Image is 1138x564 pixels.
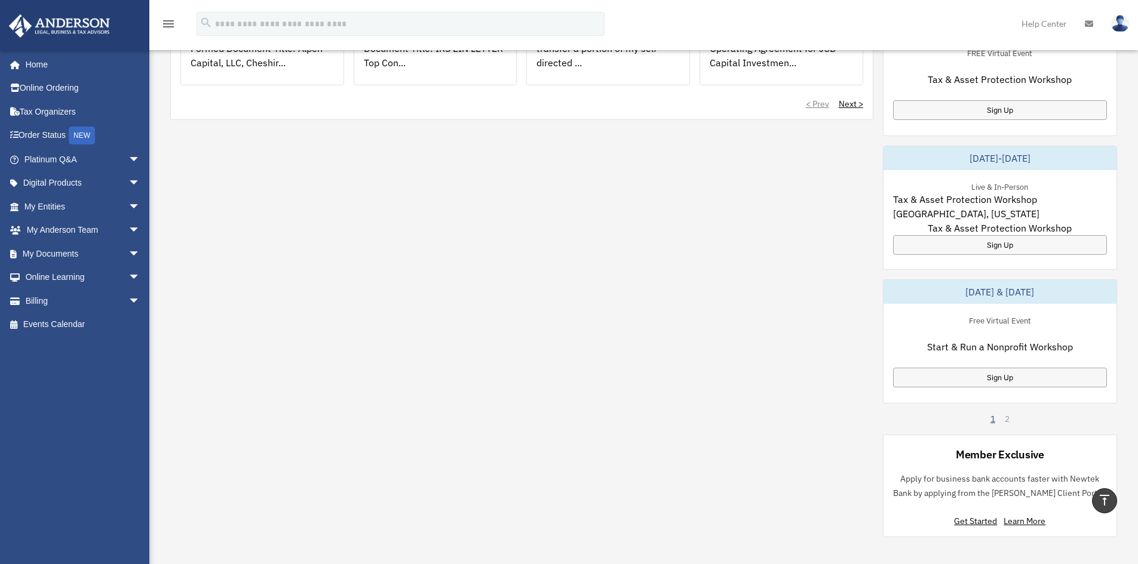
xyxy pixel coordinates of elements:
a: 1 [990,413,995,425]
a: menu [161,21,176,31]
div: Free Virtual Event [959,313,1041,326]
a: vertical_align_top [1092,488,1117,513]
div: [DATE]-[DATE] [884,146,1116,170]
span: arrow_drop_down [128,171,152,196]
span: arrow_drop_down [128,266,152,290]
div: FREE Virtual Event [958,46,1042,58]
div: Member Exclusive [956,447,1044,462]
a: Next > [839,98,863,110]
span: arrow_drop_down [128,289,152,313]
a: Digital Productsarrow_drop_down [8,171,158,195]
p: Apply for business bank accounts faster with Newtek Bank by applying from the [PERSON_NAME] Clien... [893,471,1107,501]
a: Platinum Q&Aarrow_drop_down [8,147,158,171]
div: [DATE] & [DATE] [884,280,1116,304]
span: Tax & Asset Protection Workshop [GEOGRAPHIC_DATA], [US_STATE] [893,192,1107,221]
span: Start & Run a Nonprofit Workshop [927,340,1073,354]
span: Tax & Asset Protection Workshop [928,221,1072,235]
a: Home [8,53,152,76]
div: Live & In-Person [962,180,1038,192]
i: menu [161,17,176,31]
a: My Anderson Teamarrow_drop_down [8,218,158,242]
a: My Entitiesarrow_drop_down [8,195,158,218]
a: Online Learningarrow_drop_down [8,266,158,289]
span: Tax & Asset Protection Workshop [928,72,1072,87]
span: arrow_drop_down [128,242,152,266]
div: NEW [69,127,95,144]
a: Learn More [1004,516,1045,526]
img: Anderson Advisors Platinum Portal [5,14,114,38]
span: arrow_drop_down [128,218,152,243]
span: arrow_drop_down [128,195,152,219]
a: Sign Up [893,368,1107,387]
a: Order StatusNEW [8,124,158,148]
i: search [200,16,213,29]
img: User Pic [1111,15,1129,32]
a: Sign Up [893,235,1107,255]
a: Get Started [954,516,1002,526]
a: My Documentsarrow_drop_down [8,242,158,266]
i: vertical_align_top [1097,493,1112,507]
a: Events Calendar [8,313,158,337]
span: arrow_drop_down [128,147,152,172]
a: Sign Up [893,100,1107,120]
a: Billingarrow_drop_down [8,289,158,313]
a: Online Ordering [8,76,158,100]
a: Tax Organizers [8,100,158,124]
